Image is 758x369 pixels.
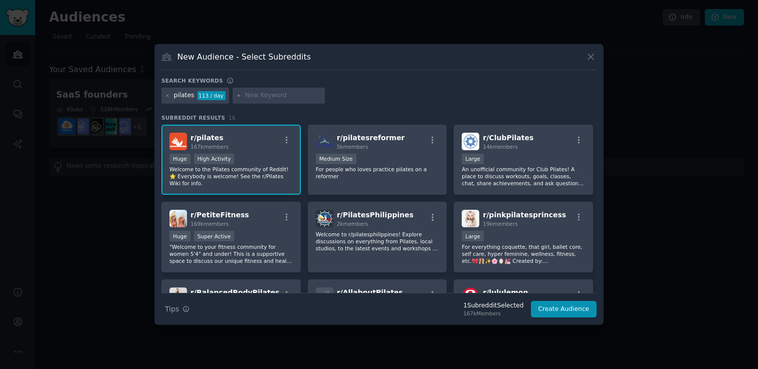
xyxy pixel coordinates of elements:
div: Large [462,154,484,164]
div: Huge [169,154,191,164]
div: pilates [174,91,195,100]
span: r/ AllaboutPilates [337,288,403,296]
span: 5k members [337,144,368,150]
img: lululemon [462,287,479,305]
span: r/ PetiteFitness [191,211,249,219]
span: r/ pilates [191,134,224,142]
img: pilates [169,133,187,150]
img: BalancedBodyPilates [169,287,187,305]
p: Welcome to r/pilatesphilippines! Explore discussions on everything from Pilates, local studios, t... [316,231,439,252]
span: Tips [165,304,179,314]
span: 167k members [191,144,229,150]
span: 19k members [483,221,517,227]
div: 1 Subreddit Selected [463,301,523,310]
p: "Welcome to your fitness community for women 5'4" and under! This is a supportive space to discus... [169,243,293,264]
img: pinkpilatesprincess [462,210,479,227]
span: 16 [229,115,236,121]
div: Medium Size [316,154,356,164]
span: r/ pilatesreformer [337,134,405,142]
span: r/ PilatesPhilippines [337,211,414,219]
h3: New Audience - Select Subreddits [177,52,311,62]
p: An unofficial community for Club Pilates! A place to discuss workouts, goals, classes, chat, shar... [462,166,585,187]
img: PilatesPhilippines [316,210,333,227]
img: ClubPilates [462,133,479,150]
button: Create Audience [531,301,597,318]
span: r/ ClubPilates [483,134,533,142]
span: 14k members [483,144,517,150]
img: PetiteFitness [169,210,187,227]
input: New Keyword [245,91,321,100]
p: For people who loves practice pilates on a reformer [316,166,439,180]
div: Super Active [194,231,235,241]
div: High Activity [194,154,235,164]
p: For everything coquette, that girl, ballet core, self care, hyper feminine, wellness, fitness, et... [462,243,585,264]
span: 169k members [191,221,229,227]
span: r/ pinkpilatesprincess [483,211,566,219]
img: pilatesreformer [316,133,333,150]
button: Tips [161,300,193,318]
span: r/ BalancedBodyPilates [191,288,279,296]
h3: Search keywords [161,77,223,84]
span: 2k members [337,221,368,227]
div: 113 / day [198,91,226,100]
div: 167k Members [463,310,523,317]
div: Huge [169,231,191,241]
span: Subreddit Results [161,114,225,121]
div: Large [462,231,484,241]
p: Welcome to the Pilates community of Reddit! ⭐️ Everybody is welcome! See the r/Pilates Wiki for i... [169,166,293,187]
span: r/ lululemon [483,288,528,296]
